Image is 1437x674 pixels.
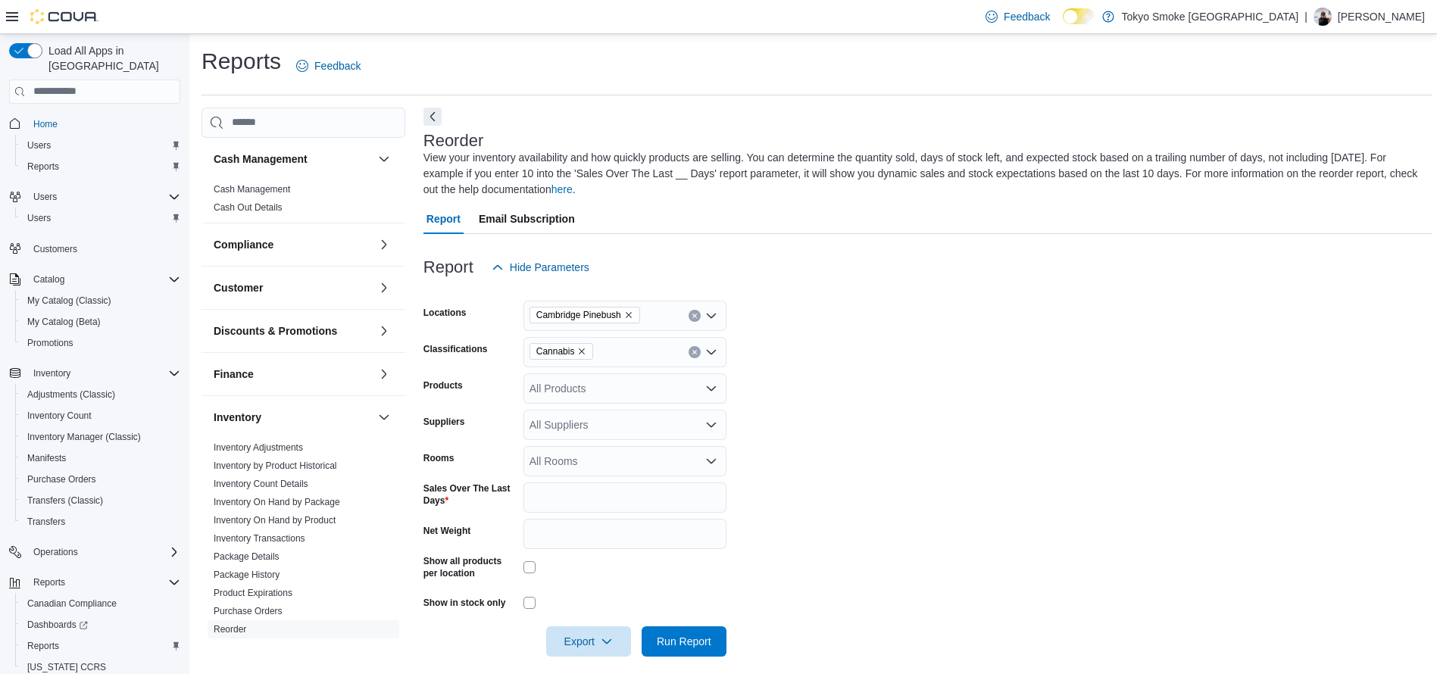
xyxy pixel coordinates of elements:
label: Products [423,379,463,392]
span: My Catalog (Beta) [27,316,101,328]
div: Cash Management [201,180,405,223]
span: Purchase Orders [214,605,283,617]
button: Clear input [689,310,701,322]
span: Inventory Count [21,407,180,425]
a: Promotions [21,334,80,352]
span: Inventory On Hand by Product [214,514,336,526]
button: Purchase Orders [15,469,186,490]
a: Purchase Orders [214,606,283,616]
h3: Cash Management [214,151,308,167]
label: Net Weight [423,525,470,537]
button: Reports [3,572,186,593]
span: Adjustments (Classic) [27,388,115,401]
span: Purchase Orders [21,470,180,488]
button: Users [27,188,63,206]
span: Customers [27,239,180,258]
a: Transfers [214,642,251,653]
span: Inventory [27,364,180,382]
a: Users [21,136,57,154]
span: Users [33,191,57,203]
span: Operations [27,543,180,561]
label: Classifications [423,343,488,355]
a: Canadian Compliance [21,594,123,613]
span: Purchase Orders [27,473,96,485]
button: Open list of options [705,419,717,431]
span: Transfers [21,513,180,531]
button: Users [3,186,186,208]
button: Open list of options [705,455,717,467]
span: Users [21,209,180,227]
button: Hide Parameters [486,252,595,282]
span: Email Subscription [479,204,575,234]
a: Users [21,209,57,227]
span: Catalog [27,270,180,289]
span: Inventory On Hand by Package [214,496,340,508]
button: Operations [27,543,84,561]
a: Inventory On Hand by Package [214,497,340,507]
span: Dashboards [27,619,88,631]
span: Cannabis [530,343,594,360]
span: Export [555,626,622,657]
button: Compliance [214,237,372,252]
button: My Catalog (Beta) [15,311,186,332]
button: Reports [27,573,71,591]
div: Glenn Cook [1314,8,1332,26]
p: [PERSON_NAME] [1338,8,1425,26]
button: Inventory [3,363,186,384]
a: here [551,183,573,195]
button: My Catalog (Classic) [15,290,186,311]
span: Inventory Count Details [214,478,308,490]
span: My Catalog (Classic) [21,292,180,310]
button: Inventory [375,408,393,426]
button: Customer [214,280,372,295]
span: Transfers (Classic) [27,495,103,507]
span: Feedback [1004,9,1050,24]
span: My Catalog (Classic) [27,295,111,307]
a: Inventory Transactions [214,533,305,544]
span: Cambridge Pinebush [536,307,621,323]
span: Home [27,114,180,133]
label: Suppliers [423,416,465,428]
span: Dashboards [21,616,180,634]
span: Cannabis [536,344,575,359]
button: Inventory Manager (Classic) [15,426,186,448]
a: Transfers [21,513,71,531]
button: Customers [3,238,186,260]
span: Users [27,188,180,206]
span: Cash Out Details [214,201,283,214]
button: Remove Cambridge Pinebush from selection in this group [624,310,633,320]
button: Finance [375,365,393,383]
span: Reports [27,161,59,173]
button: Discounts & Promotions [214,323,372,339]
h3: Report [423,258,473,276]
a: My Catalog (Classic) [21,292,117,310]
span: Home [33,118,58,130]
a: Package Details [214,551,280,562]
span: Cambridge Pinebush [530,307,640,323]
span: Manifests [27,452,66,464]
h3: Compliance [214,237,273,252]
label: Locations [423,307,467,319]
span: Inventory Manager (Classic) [27,431,141,443]
h3: Reorder [423,132,483,150]
a: Inventory Count [21,407,98,425]
button: Reports [15,635,186,657]
span: Hide Parameters [510,260,589,275]
span: Inventory Count [27,410,92,422]
a: Dashboards [21,616,94,634]
span: Reports [27,640,59,652]
a: Customers [27,240,83,258]
span: Promotions [27,337,73,349]
a: Reports [21,637,65,655]
button: Inventory Count [15,405,186,426]
span: Customers [33,243,77,255]
span: Report [426,204,461,234]
span: Users [27,212,51,224]
span: Cash Management [214,183,290,195]
button: Finance [214,367,372,382]
a: Purchase Orders [21,470,102,488]
span: Canadian Compliance [21,594,180,613]
span: Adjustments (Classic) [21,385,180,404]
button: Cash Management [214,151,372,167]
span: Operations [33,546,78,558]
